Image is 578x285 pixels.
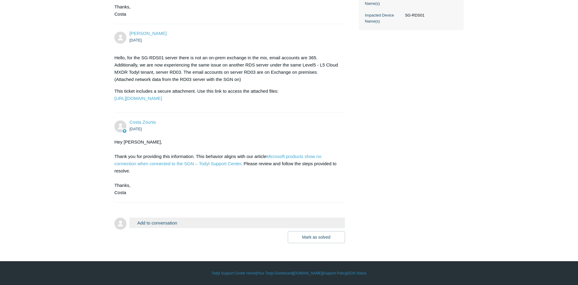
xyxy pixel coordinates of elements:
span: Daniel Payares [129,31,166,36]
button: Mark as solved [288,231,345,243]
a: [DOMAIN_NAME] [293,271,322,276]
p: This ticket includes a secure attachment. Use this link to access the attached files: [114,88,339,102]
a: Todyl Support Center Home [212,271,256,276]
a: Your Todyl Dashboard [257,271,292,276]
a: Costa Zounis [129,119,156,125]
a: SGN Status [347,271,366,276]
div: | | | | [114,271,464,276]
dd: SG-RDS01 [402,12,458,18]
div: Hey [PERSON_NAME], Thank you for providing this information. This behavior aligns with our articl... [114,138,339,196]
a: Microsoft products show no connection when connected to the SGN – Todyl Support Center [114,154,322,166]
a: [URL][DOMAIN_NAME] [114,96,162,101]
time: 09/19/2025, 12:53 [129,38,142,42]
a: [PERSON_NAME] [129,31,166,36]
a: Support Policy [323,271,346,276]
button: Add to conversation [129,218,345,228]
p: Hello, for the SG-RDS01 server there is not an on-prem exchange in the mix, email accounts are 36... [114,54,339,83]
dt: Impacted Device Name(s) [365,12,402,24]
time: 09/19/2025, 13:04 [129,127,142,131]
